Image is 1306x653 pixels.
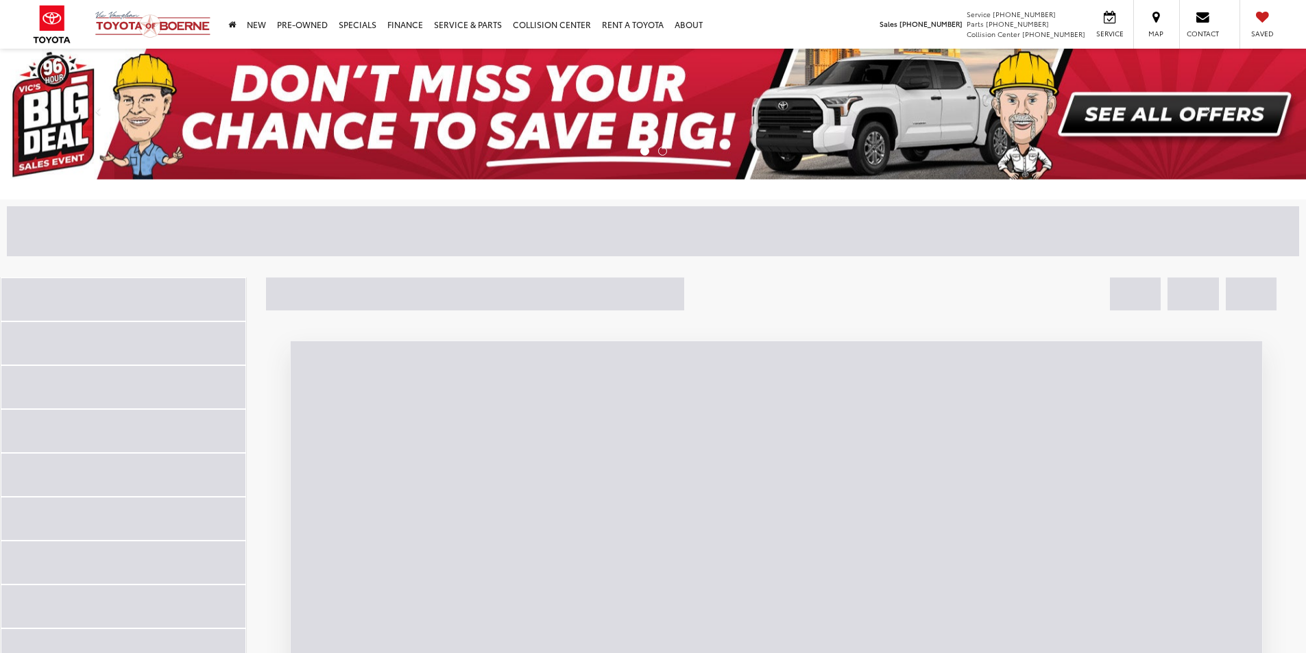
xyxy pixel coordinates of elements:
[1187,29,1219,38] span: Contact
[880,19,897,29] span: Sales
[1247,29,1277,38] span: Saved
[993,9,1056,19] span: [PHONE_NUMBER]
[1022,29,1085,39] span: [PHONE_NUMBER]
[967,9,991,19] span: Service
[899,19,963,29] span: [PHONE_NUMBER]
[967,29,1020,39] span: Collision Center
[95,10,211,38] img: Vic Vaughan Toyota of Boerne
[986,19,1049,29] span: [PHONE_NUMBER]
[967,19,984,29] span: Parts
[1141,29,1171,38] span: Map
[1094,29,1125,38] span: Service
